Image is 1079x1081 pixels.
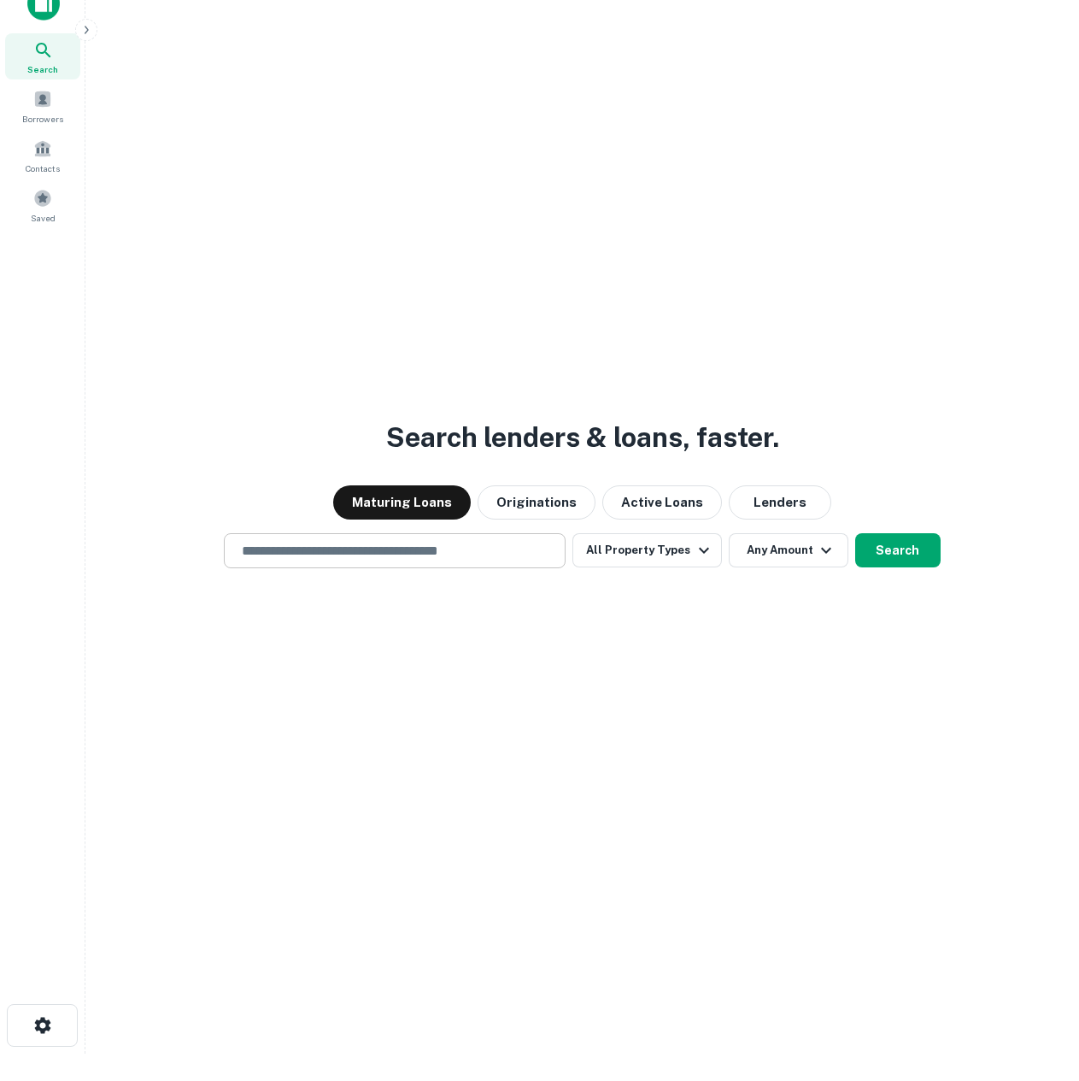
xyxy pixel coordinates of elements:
a: Borrowers [5,83,80,129]
span: Saved [31,211,56,225]
a: Saved [5,182,80,228]
h3: Search lenders & loans, faster. [386,417,779,458]
button: Originations [478,485,595,520]
span: Borrowers [22,112,63,126]
button: Any Amount [729,533,848,567]
button: Maturing Loans [333,485,471,520]
button: Search [855,533,941,567]
span: Search [27,62,58,76]
button: Active Loans [602,485,722,520]
span: Contacts [26,162,60,175]
button: All Property Types [572,533,721,567]
button: Lenders [729,485,831,520]
a: Search [5,33,80,79]
iframe: Chat Widget [994,890,1079,972]
a: Contacts [5,132,80,179]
